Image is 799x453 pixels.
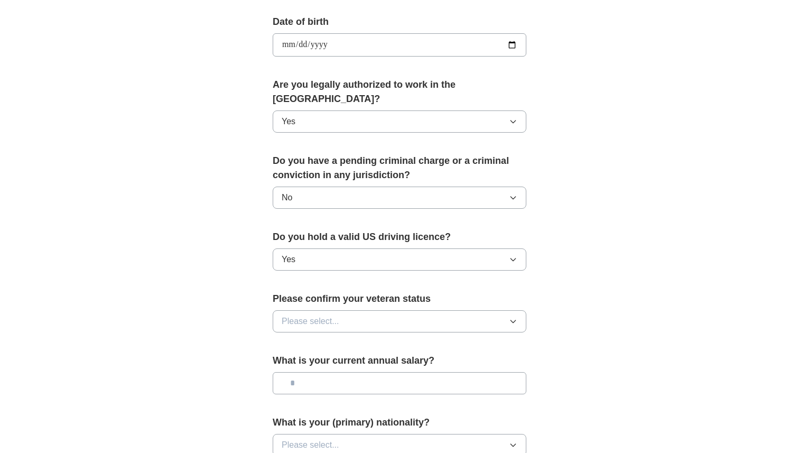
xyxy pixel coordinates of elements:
span: Yes [282,115,295,128]
button: Yes [273,248,526,271]
span: Yes [282,253,295,266]
span: No [282,191,292,204]
label: Please confirm your veteran status [273,292,526,306]
label: Do you hold a valid US driving licence? [273,230,526,244]
label: Are you legally authorized to work in the [GEOGRAPHIC_DATA]? [273,78,526,106]
span: Please select... [282,439,339,451]
label: Date of birth [273,15,526,29]
label: Do you have a pending criminal charge or a criminal conviction in any jurisdiction? [273,154,526,182]
button: Yes [273,110,526,133]
label: What is your (primary) nationality? [273,415,526,430]
button: No [273,187,526,209]
label: What is your current annual salary? [273,354,526,368]
span: Please select... [282,315,339,328]
button: Please select... [273,310,526,332]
